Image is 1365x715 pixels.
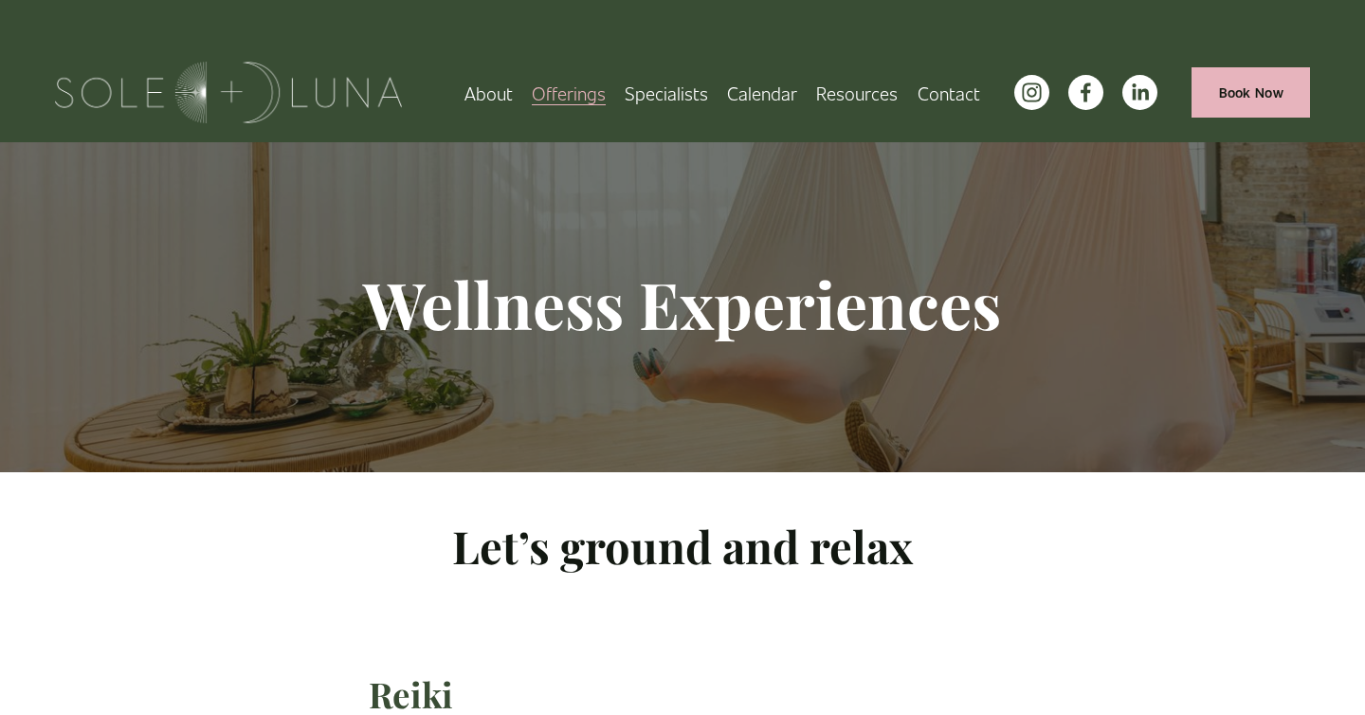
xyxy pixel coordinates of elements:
[727,76,797,109] a: Calendar
[1192,67,1310,118] a: Book Now
[369,517,996,575] h2: Let’s ground and relax
[532,78,606,107] span: Offerings
[464,76,513,109] a: About
[55,62,403,123] img: Sole + Luna
[1122,75,1157,110] a: LinkedIn
[532,76,606,109] a: folder dropdown
[918,76,980,109] a: Contact
[816,76,898,109] a: folder dropdown
[625,76,708,109] a: Specialists
[1068,75,1103,110] a: facebook-unauth
[1014,75,1049,110] a: instagram-unauth
[816,78,898,107] span: Resources
[211,265,1154,344] h1: Wellness Experiences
